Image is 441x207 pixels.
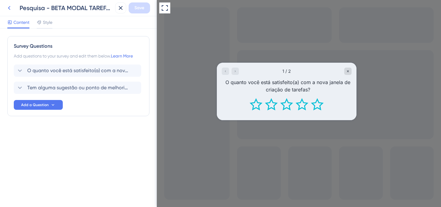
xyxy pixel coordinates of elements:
span: Tem alguma sugestão ou ponto de melhoria? Diga o que tornaria essa experiência perfeita pra você: [27,84,128,91]
div: Pesquisa - BETA MODAL TAREFAS [20,4,113,12]
button: Save [129,2,150,13]
span: O quanto você está satisfeito(a) com a nova janela de criação de tarefas? [27,67,128,74]
span: Save [134,4,144,12]
span: Content [13,19,29,26]
a: Learn More [111,54,133,58]
span: Style [43,19,52,26]
button: Add a Question [14,100,63,110]
div: Survey Questions [14,43,143,50]
iframe: UserGuiding Survey [60,63,200,120]
div: Add questions to your survey and edit them below. [14,52,143,60]
span: Add a Question [21,102,49,107]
